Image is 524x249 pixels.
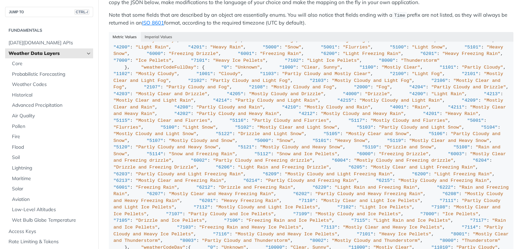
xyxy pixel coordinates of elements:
span: "Cloudy" [218,71,241,76]
button: Imperial Values [141,32,176,42]
span: "7103" [177,225,194,230]
span: "Freezing Rain" [260,51,302,56]
span: Historical [12,92,91,99]
span: "4001" [390,105,407,110]
span: "6204" [473,158,490,163]
span: "Partly Cloudy and Rain" [196,105,263,110]
span: "8001" [451,232,467,237]
span: "Drizzle and Light Snow" [238,131,304,136]
a: Soil [9,152,93,163]
span: "1100" [360,65,376,70]
span: "Light Rain and Freezing Drizzle" [238,165,329,170]
span: "Mostly Clear and Drizzle" [135,91,207,97]
span: "4215" [337,98,354,103]
span: "5107" [147,138,163,143]
span: "4200" [114,45,130,50]
span: "7116" [213,232,230,237]
span: "5120" [114,145,130,150]
span: Advanced Precipitation [12,102,91,109]
span: "6201" [420,51,437,56]
span: "5115" [114,118,130,123]
span: "4209" [462,98,478,103]
button: JUMP TOCTRL-/ [5,7,93,17]
span: "Partly Cloudy and Snow" [114,131,503,143]
span: "6200" [321,51,337,56]
span: "Drizzle" [365,91,390,97]
span: "7114" [462,225,478,230]
span: "7111" [440,198,456,203]
span: "2101" [462,71,478,76]
span: "Mostly Clear and Light Ice Pellets" [321,198,420,203]
span: "Mostly Cloudy and Light Snow" [114,131,196,136]
span: "Mostly Cloudy and Thunderstorm" [332,238,420,243]
span: "6001" [238,51,254,56]
span: "Snow and Freezing Rain" [169,151,235,157]
span: Probabilistic Forecasting [12,71,91,78]
span: "Rain and Snow" [114,145,503,157]
span: "Light Ice Pellets" [360,205,412,210]
span: "Light Fog" [412,71,442,76]
span: "Unknown" [235,65,260,70]
span: "1001" [196,71,213,76]
span: "Snow and Ice Pellets" [277,151,337,157]
span: "6201" [199,198,216,203]
span: "Partly Cloudy and Freezing drizzle" [213,158,312,163]
span: "8000" [379,58,395,63]
span: "5106" [428,131,445,136]
span: "1102" [114,71,130,76]
span: "Mostly Cloudy and Heavy Rain" [321,111,404,116]
span: "Mostly Clear and Flurries" [135,118,210,123]
span: "Mostly Clear and Snow" [346,131,409,136]
a: Solar [9,184,93,194]
span: "6200" [412,172,429,177]
span: "2103" [310,78,326,83]
a: Core [9,59,93,69]
span: "2107" [144,85,161,90]
a: Probabilistic Forecasting [9,69,93,79]
span: "4000" [343,91,360,97]
span: "Light Rain" [135,45,169,50]
span: "Partly Cloudy and Heavy Rain" [196,111,279,116]
span: "6000" [147,51,163,56]
span: "Heavy Freezing Rain" [221,198,279,203]
span: Aviation [12,196,91,203]
a: Flood [9,142,93,152]
span: "6003" [448,151,465,157]
span: "Mostly Clear and Heavy Freezing Rain" [169,191,274,196]
span: Access Keys [9,228,91,235]
span: "Mostly Clear and Heavy Ice Pellets" [343,225,442,230]
span: Wet Bulb Globe Temperature [12,217,91,224]
span: "Light Ice Pellets" [307,58,360,63]
span: "5101" [465,45,481,50]
span: "Partly Cloudy and Fog" [166,85,229,90]
span: "6215" [376,178,393,183]
span: "7110" [299,198,315,203]
span: CTRL-/ [74,9,89,15]
span: "Mostly Cloudy and Fog" [271,85,334,90]
span: "Partly Cloudy and Heavy Ice Pellets" [114,225,506,237]
span: "5000" [254,138,271,143]
span: "7102" [285,58,302,63]
span: "Mostly Clear and Light Fog" [114,71,506,83]
a: Low-Level Altitudes [9,205,93,215]
a: Lightning [9,163,93,173]
span: "Freezing Rain" [135,185,177,190]
span: "Ice Pellets" [135,58,171,63]
span: "Light Snow" [183,125,216,130]
span: "6205" [348,165,365,170]
span: "Drizzle and Ice Pellets" [135,218,205,223]
span: "7113" [321,225,337,230]
span: "Mostly Cloudy and Ice Pellets" [315,211,401,217]
span: "Mostly Clear" [381,65,420,70]
span: "Mostly Clear and Light Rain" [114,98,194,103]
span: Flood [12,144,91,151]
span: "7000" [420,211,437,217]
span: "5122" [216,131,232,136]
a: Rate Limiting & Tokens [5,237,93,247]
span: "Partly Cloudy and Heavy Snow" [135,145,218,150]
span: "4214" [213,98,230,103]
span: "5000" [263,45,279,50]
span: "2102" [188,78,205,83]
span: Low-Level Altitudes [12,206,91,213]
span: "5105" [323,131,340,136]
